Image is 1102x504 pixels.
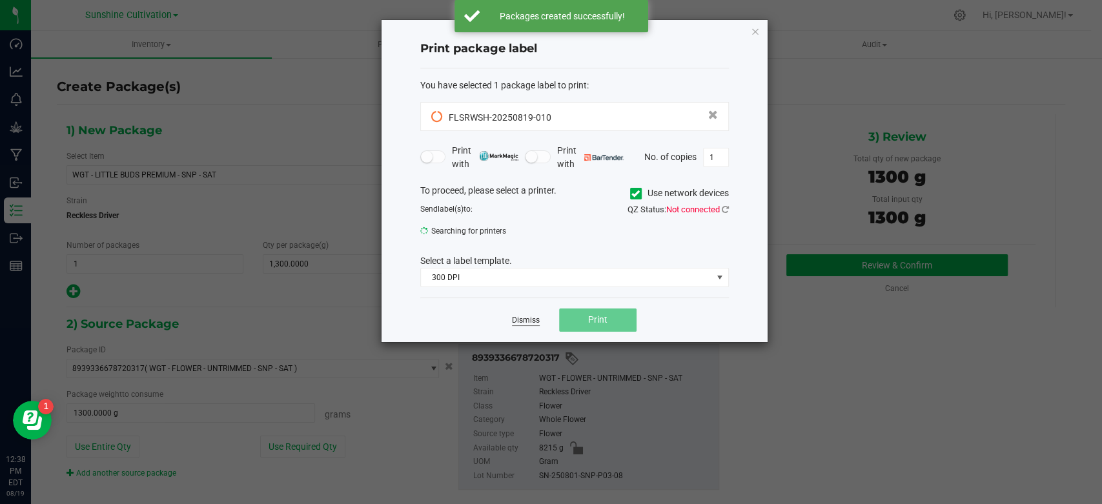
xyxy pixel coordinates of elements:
span: Print with [557,144,624,171]
img: bartender.png [584,154,624,161]
div: Select a label template. [411,254,739,268]
button: Print [559,308,637,332]
span: FLSRWSH-20250819-010 [449,112,551,123]
label: Use network devices [630,186,729,200]
img: mark_magic_cybra.png [479,151,518,161]
iframe: Resource center unread badge [38,399,54,414]
span: No. of copies [644,151,697,161]
span: Not connected [666,205,720,214]
span: Print with [452,144,518,171]
iframe: Resource center [13,401,52,439]
div: Packages created successfully! [487,10,638,23]
div: : [420,79,729,92]
a: Dismiss [512,315,540,326]
span: label(s) [438,205,464,214]
span: Pending Sync [431,110,445,123]
span: Searching for printers [420,221,565,241]
span: 300 DPI [421,268,712,287]
h4: Print package label [420,41,729,57]
span: Send to: [420,205,473,214]
div: To proceed, please select a printer. [411,184,739,203]
span: You have selected 1 package label to print [420,80,587,90]
span: QZ Status: [628,205,729,214]
span: Print [588,314,607,325]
